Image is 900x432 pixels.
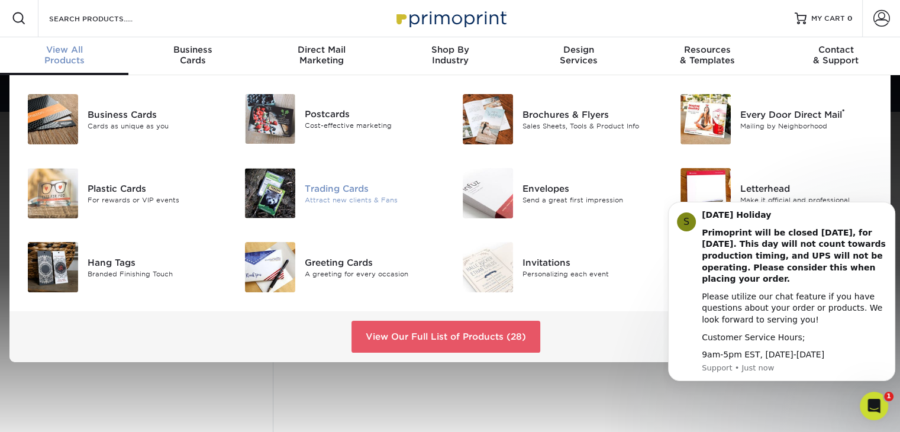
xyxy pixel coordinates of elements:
span: 1 [884,392,893,401]
span: Shop By [386,44,514,55]
sup: ® [842,108,845,116]
div: Cards [128,44,257,66]
div: Marketing [257,44,386,66]
img: Envelopes [463,168,513,218]
img: Primoprint [391,5,509,31]
div: Envelopes [522,182,659,195]
img: Plastic Cards [28,168,78,218]
div: Every Door Direct Mail [740,108,876,121]
img: Trading Cards [245,168,295,218]
input: SEARCH PRODUCTS..... [48,11,163,25]
div: Cost-effective marketing [305,121,441,131]
a: Greeting Cards Greeting Cards A greeting for every occasion [241,237,441,297]
a: DesignServices [514,37,643,75]
div: Invitations [522,256,659,269]
div: Trading Cards [305,182,441,195]
div: Greeting Cards [305,256,441,269]
div: & Templates [643,44,771,66]
a: Brochures & Flyers Brochures & Flyers Sales Sheets, Tools & Product Info [459,89,659,149]
div: Brochures & Flyers [522,108,659,121]
img: Hang Tags [28,242,78,292]
a: Postcards Postcards Cost-effective marketing [241,89,441,149]
a: Trading Cards Trading Cards Attract new clients & Fans [241,163,441,223]
div: Letterhead [740,182,876,195]
span: Business [128,44,257,55]
div: Send a great first impression [522,195,659,205]
img: Greeting Cards [245,242,295,292]
div: Industry [386,44,514,66]
img: Invitations [463,242,513,292]
div: Mailing by Neighborhood [740,121,876,131]
div: For rewards or VIP events [88,195,224,205]
div: Personalizing each event [522,269,659,279]
img: Letterhead [680,168,731,218]
a: Business Cards Business Cards Cards as unique as you [24,89,224,149]
a: Hang Tags Hang Tags Branded Finishing Touch [24,237,224,297]
span: Direct Mail [257,44,386,55]
a: Letterhead Letterhead Make it official and professional [676,163,876,223]
img: Brochures & Flyers [463,94,513,144]
a: Shop ByIndustry [386,37,514,75]
a: Envelopes Envelopes Send a great first impression [459,163,659,223]
img: Business Cards [28,94,78,144]
span: MY CART [811,14,845,24]
div: A greeting for every occasion [305,269,441,279]
div: Hang Tags [88,256,224,269]
span: Design [514,44,643,55]
a: Resources& Templates [643,37,771,75]
div: Services [514,44,643,66]
span: Resources [643,44,771,55]
div: Branded Finishing Touch [88,269,224,279]
span: 0 [847,14,853,22]
a: Contact& Support [772,37,900,75]
a: Plastic Cards Plastic Cards For rewards or VIP events [24,163,224,223]
a: BusinessCards [128,37,257,75]
div: Sales Sheets, Tools & Product Info [522,121,659,131]
div: Plastic Cards [88,182,224,195]
img: Postcards [245,94,295,144]
div: Business Cards [88,108,224,121]
span: Contact [772,44,900,55]
iframe: Intercom notifications message [663,185,900,400]
div: Attract new clients & Fans [305,195,441,205]
img: Every Door Direct Mail [680,94,731,144]
a: View Our Full List of Products (28) [351,321,540,353]
a: Direct MailMarketing [257,37,386,75]
a: Invitations Invitations Personalizing each event [459,237,659,297]
a: Every Door Direct Mail Every Door Direct Mail® Mailing by Neighborhood [676,89,876,149]
div: Cards as unique as you [88,121,224,131]
div: Postcards [305,108,441,121]
div: & Support [772,44,900,66]
iframe: Intercom live chat [860,392,888,420]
